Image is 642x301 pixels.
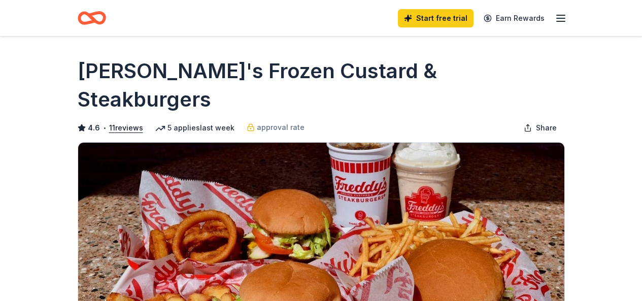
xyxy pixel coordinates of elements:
[257,121,305,133] span: approval rate
[398,9,474,27] a: Start free trial
[536,122,557,134] span: Share
[247,121,305,133] a: approval rate
[155,122,234,134] div: 5 applies last week
[103,124,106,132] span: •
[109,122,143,134] button: 11reviews
[516,118,565,138] button: Share
[78,57,565,114] h1: [PERSON_NAME]'s Frozen Custard & Steakburgers
[478,9,551,27] a: Earn Rewards
[78,6,106,30] a: Home
[88,122,100,134] span: 4.6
